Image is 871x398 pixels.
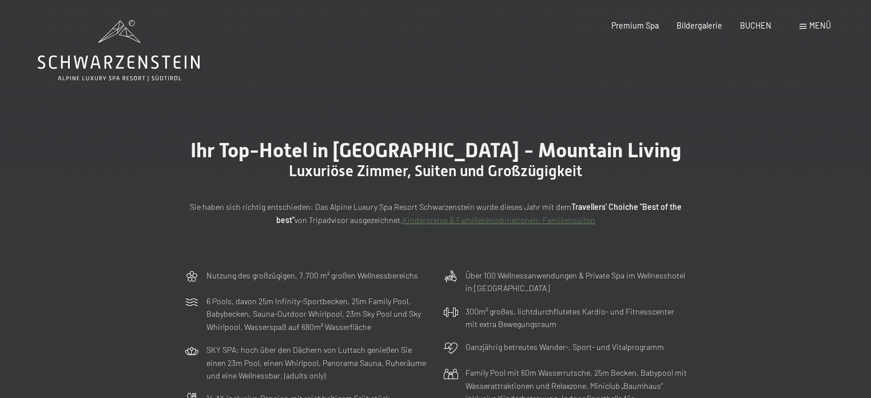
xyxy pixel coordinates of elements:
p: Sie haben sich richtig entschieden: Das Alpine Luxury Spa Resort Schwarzenstein wurde dieses Jahr... [184,201,687,226]
span: Luxuriöse Zimmer, Suiten und Großzügigkeit [289,162,582,180]
span: Menü [809,21,831,30]
a: Bildergalerie [677,21,722,30]
p: 300m² großes, lichtdurchflutetes Kardio- und Fitnesscenter mit extra Bewegungsraum [466,305,687,331]
strong: Travellers' Choiche "Best of the best" [276,202,682,225]
p: Nutzung des großzügigen, 7.700 m² großen Wellnessbereichs [206,269,418,282]
a: BUCHEN [740,21,771,30]
a: Kinderpreise & Familienkonbinationen- Familiensuiten [403,215,595,225]
p: Über 100 Wellnessanwendungen & Private Spa im Wellnesshotel in [GEOGRAPHIC_DATA] [466,269,687,295]
p: SKY SPA: hoch über den Dächern von Luttach genießen Sie einen 23m Pool, einen Whirlpool, Panorama... [206,344,428,383]
span: Ihr Top-Hotel in [GEOGRAPHIC_DATA] - Mountain Living [190,138,681,162]
p: Ganzjährig betreutes Wander-, Sport- und Vitalprogramm [466,341,664,354]
a: Premium Spa [611,21,659,30]
p: 6 Pools, davon 25m Infinity-Sportbecken, 25m Family Pool, Babybecken, Sauna-Outdoor Whirlpool, 23... [206,295,428,334]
